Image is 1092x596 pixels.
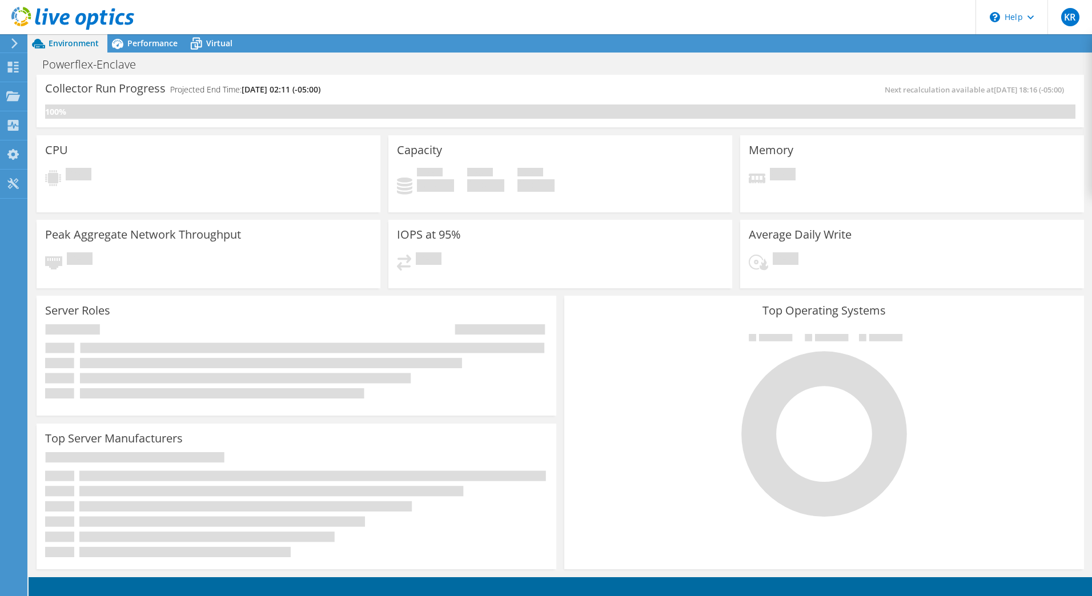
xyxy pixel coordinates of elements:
[990,12,1000,22] svg: \n
[416,252,441,268] span: Pending
[45,228,241,241] h3: Peak Aggregate Network Throughput
[206,38,232,49] span: Virtual
[517,179,555,192] h4: 0 GiB
[573,304,1075,317] h3: Top Operating Systems
[467,168,493,179] span: Free
[37,58,154,71] h1: Powerflex-Enclave
[517,168,543,179] span: Total
[242,84,320,95] span: [DATE] 02:11 (-05:00)
[170,83,320,96] h4: Projected End Time:
[1061,8,1079,26] span: KR
[770,168,796,183] span: Pending
[417,168,443,179] span: Used
[45,304,110,317] h3: Server Roles
[45,144,68,156] h3: CPU
[749,228,852,241] h3: Average Daily Write
[67,252,93,268] span: Pending
[127,38,178,49] span: Performance
[417,179,454,192] h4: 0 GiB
[66,168,91,183] span: Pending
[885,84,1070,95] span: Next recalculation available at
[45,432,183,445] h3: Top Server Manufacturers
[749,144,793,156] h3: Memory
[397,228,461,241] h3: IOPS at 95%
[467,179,504,192] h4: 0 GiB
[49,38,99,49] span: Environment
[397,144,442,156] h3: Capacity
[994,84,1064,95] span: [DATE] 18:16 (-05:00)
[773,252,798,268] span: Pending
